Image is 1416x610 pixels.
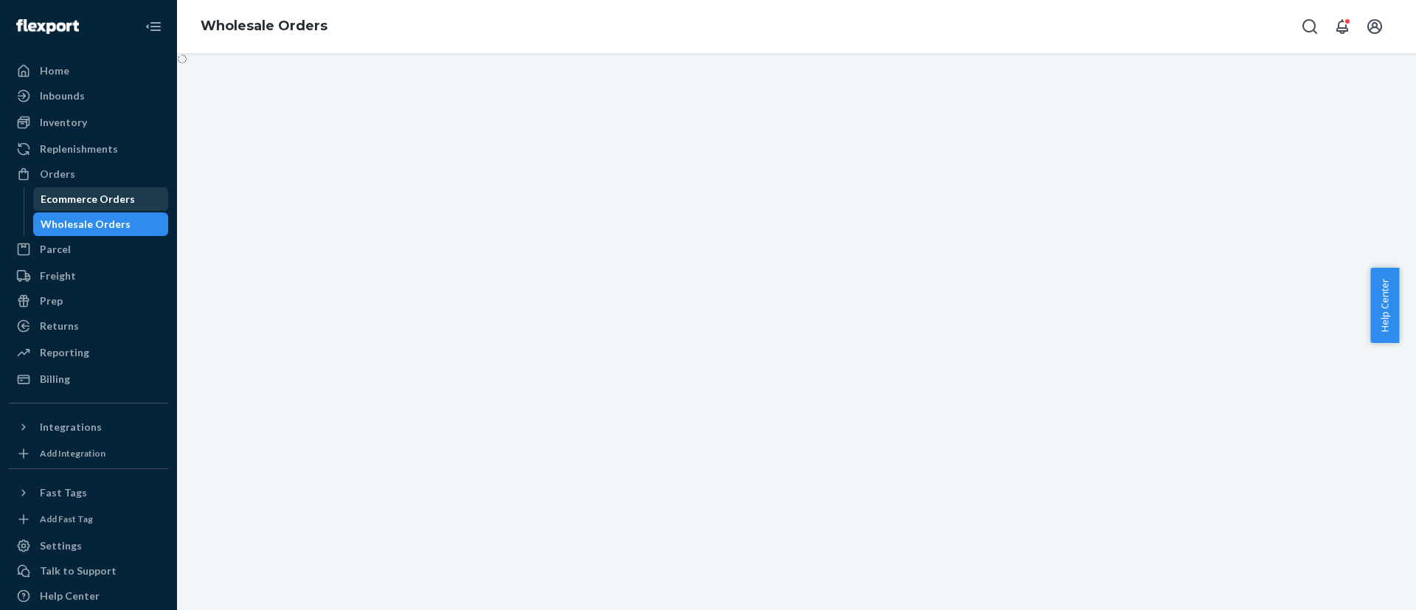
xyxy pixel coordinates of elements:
div: Parcel [40,242,71,257]
div: Orders [40,167,75,181]
div: Replenishments [40,142,118,156]
div: Integrations [40,420,102,434]
div: Reporting [40,345,89,360]
a: Settings [9,534,168,558]
a: Inventory [9,111,168,134]
button: Fast Tags [9,481,168,505]
a: Ecommerce Orders [33,187,169,211]
button: Open Search Box [1295,12,1325,41]
div: Home [40,63,69,78]
button: Close Navigation [139,12,168,41]
button: Open notifications [1327,12,1357,41]
a: Reporting [9,341,168,364]
a: Returns [9,314,168,338]
a: Parcel [9,238,168,261]
div: Inbounds [40,89,85,103]
div: Billing [40,372,70,387]
div: Wholesale Orders [41,217,131,232]
a: Add Fast Tag [9,510,168,528]
ol: breadcrumbs [189,5,339,48]
a: Wholesale Orders [201,18,327,34]
div: Add Integration [40,447,105,460]
button: Integrations [9,415,168,439]
a: Wholesale Orders [33,212,169,236]
img: Flexport logo [16,19,79,34]
div: Returns [40,319,79,333]
a: Talk to Support [9,559,168,583]
div: Talk to Support [40,564,117,578]
button: Open account menu [1360,12,1389,41]
div: Help Center [40,589,100,603]
a: Inbounds [9,84,168,108]
a: Replenishments [9,137,168,161]
div: Fast Tags [40,485,87,500]
a: Billing [9,367,168,391]
div: Freight [40,268,76,283]
div: Ecommerce Orders [41,192,135,207]
a: Orders [9,162,168,186]
div: Add Fast Tag [40,513,93,525]
a: Help Center [9,584,168,608]
div: Inventory [40,115,87,130]
button: Help Center [1370,268,1399,343]
a: Prep [9,289,168,313]
a: Add Integration [9,445,168,462]
a: Freight [9,264,168,288]
div: Prep [40,294,63,308]
a: Home [9,59,168,83]
div: Settings [40,538,82,553]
